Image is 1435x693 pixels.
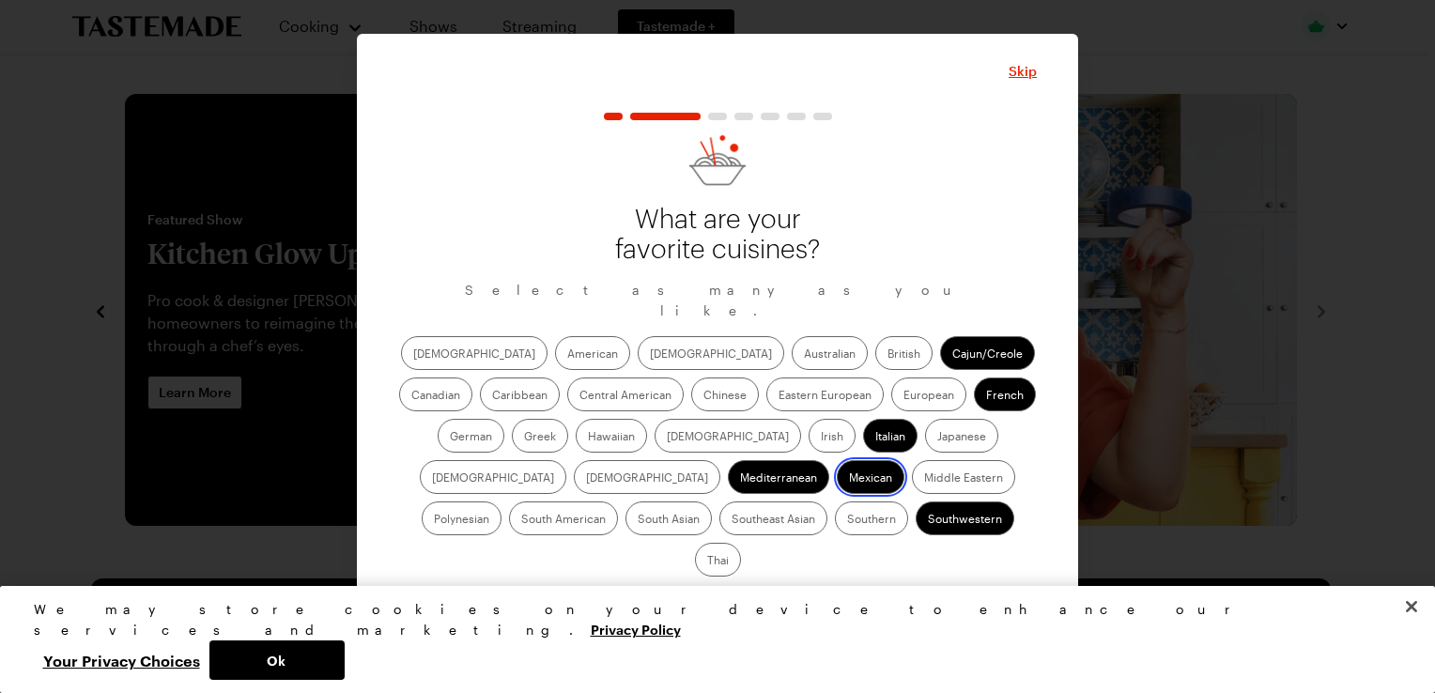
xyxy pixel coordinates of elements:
[512,419,568,453] label: Greek
[399,377,472,411] label: Canadian
[209,640,345,680] button: Ok
[567,377,684,411] label: Central American
[509,501,618,535] label: South American
[422,501,501,535] label: Polynesian
[401,336,548,370] label: [DEMOGRAPHIC_DATA]
[766,377,884,411] label: Eastern European
[940,336,1035,370] label: Cajun/Creole
[835,501,908,535] label: Southern
[638,336,784,370] label: [DEMOGRAPHIC_DATA]
[34,599,1386,680] div: Privacy
[1391,586,1432,627] button: Close
[591,620,681,638] a: More information about your privacy, opens in a new tab
[691,377,759,411] label: Chinese
[891,377,966,411] label: European
[1009,62,1037,81] span: Skip
[728,460,829,494] label: Mediterranean
[576,419,647,453] label: Hawaiian
[792,336,868,370] label: Australian
[398,280,1037,321] p: Select as many as you like.
[555,336,630,370] label: American
[837,460,904,494] label: Mexican
[480,377,560,411] label: Caribbean
[34,640,209,680] button: Your Privacy Choices
[875,336,933,370] label: British
[34,599,1386,640] div: We may store cookies on your device to enhance our services and marketing.
[863,419,918,453] label: Italian
[719,501,827,535] label: Southeast Asian
[1009,62,1037,81] button: Close
[438,419,504,453] label: German
[695,543,741,577] label: Thai
[974,377,1036,411] label: French
[420,460,566,494] label: [DEMOGRAPHIC_DATA]
[925,419,998,453] label: Japanese
[655,419,801,453] label: [DEMOGRAPHIC_DATA]
[605,205,830,265] p: What are your favorite cuisines?
[809,419,856,453] label: Irish
[916,501,1014,535] label: Southwestern
[625,501,712,535] label: South Asian
[912,460,1015,494] label: Middle Eastern
[574,460,720,494] label: [DEMOGRAPHIC_DATA]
